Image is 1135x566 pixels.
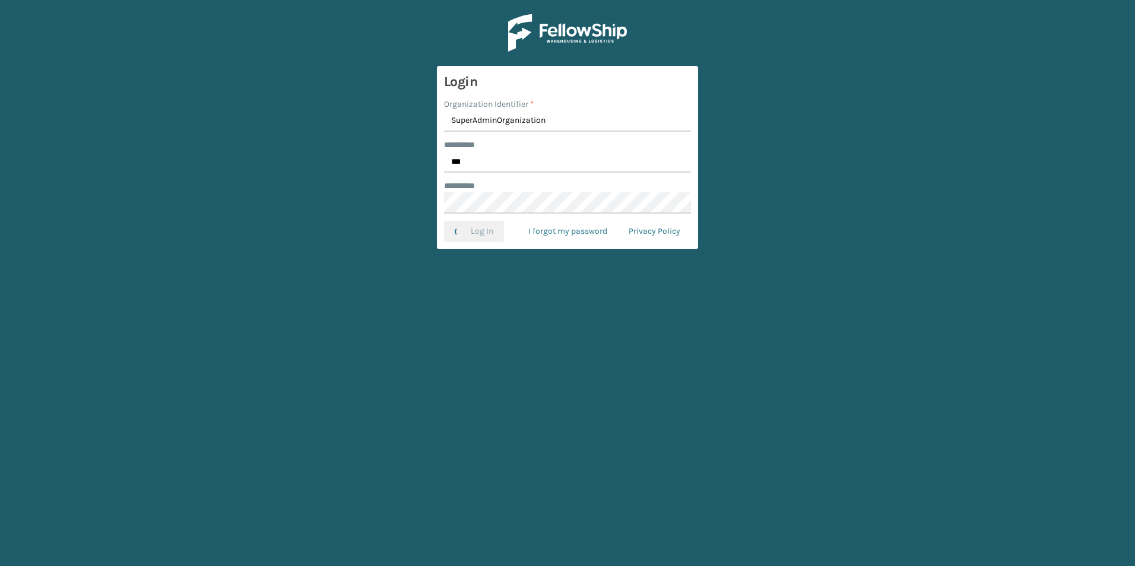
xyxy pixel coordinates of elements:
label: Organization Identifier [444,98,534,110]
a: Privacy Policy [618,221,691,242]
button: Log In [444,221,504,242]
a: I forgot my password [518,221,618,242]
img: Logo [508,14,627,52]
h3: Login [444,73,691,91]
